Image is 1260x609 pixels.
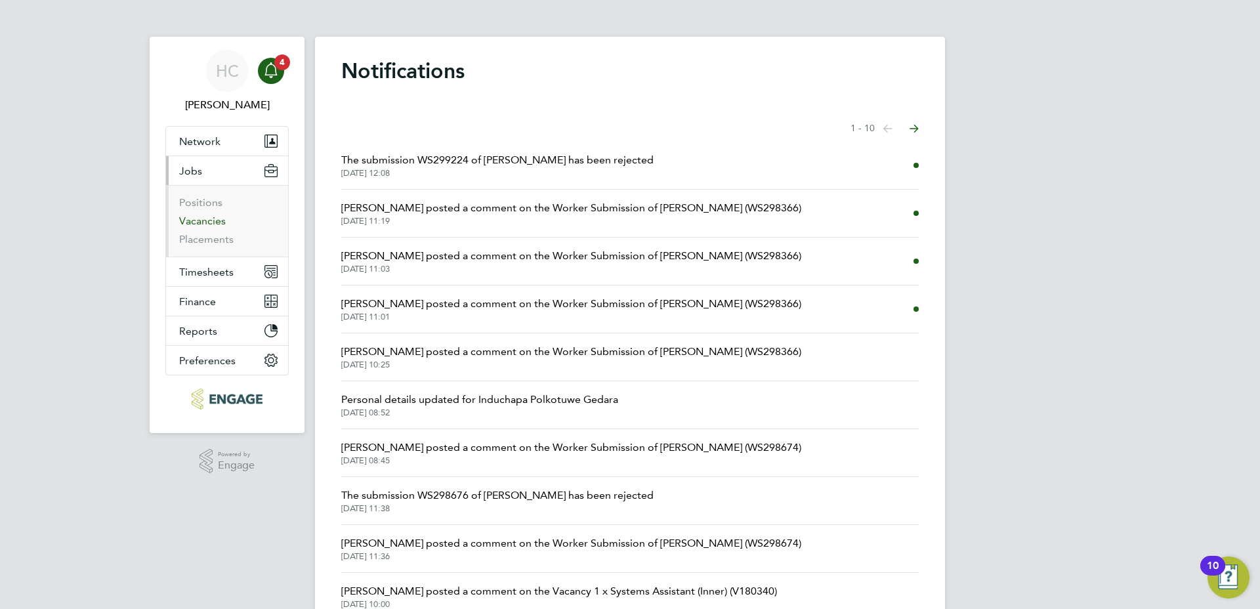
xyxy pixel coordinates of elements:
span: [DATE] 11:38 [341,503,654,514]
span: [DATE] 11:36 [341,551,801,562]
span: Timesheets [179,266,234,278]
span: HC [216,62,239,79]
button: Reports [166,316,288,345]
a: Powered byEngage [199,449,255,474]
span: Powered by [218,449,255,460]
a: [PERSON_NAME] posted a comment on the Worker Submission of [PERSON_NAME] (WS298366)[DATE] 10:25 [341,344,801,370]
span: [DATE] 12:08 [341,168,654,178]
span: Preferences [179,354,236,367]
img: tr2rec-logo-retina.png [192,388,262,409]
span: Jobs [179,165,202,177]
span: Hana Capper [165,97,289,113]
a: Positions [179,196,222,209]
span: [PERSON_NAME] posted a comment on the Vacancy 1 x Systems Assistant (Inner) (V180340) [341,583,777,599]
a: [PERSON_NAME] posted a comment on the Worker Submission of [PERSON_NAME] (WS298674)[DATE] 11:36 [341,535,801,562]
span: [DATE] 08:52 [341,408,618,418]
a: Placements [179,233,234,245]
span: [PERSON_NAME] posted a comment on the Worker Submission of [PERSON_NAME] (WS298366) [341,248,801,264]
span: Finance [179,295,216,308]
div: 10 [1207,566,1219,583]
span: 1 - 10 [850,122,875,135]
a: [PERSON_NAME] posted a comment on the Worker Submission of [PERSON_NAME] (WS298366)[DATE] 11:19 [341,200,801,226]
a: 4 [258,50,284,92]
a: The submission WS298676 of [PERSON_NAME] has been rejected[DATE] 11:38 [341,488,654,514]
a: HC[PERSON_NAME] [165,50,289,113]
button: Timesheets [166,257,288,286]
span: Personal details updated for Induchapa Polkotuwe Gedara [341,392,618,408]
span: [PERSON_NAME] posted a comment on the Worker Submission of [PERSON_NAME] (WS298674) [341,535,801,551]
button: Open Resource Center, 10 new notifications [1207,556,1249,598]
button: Network [166,127,288,156]
span: [PERSON_NAME] posted a comment on the Worker Submission of [PERSON_NAME] (WS298366) [341,200,801,216]
span: [PERSON_NAME] posted a comment on the Worker Submission of [PERSON_NAME] (WS298366) [341,296,801,312]
span: The submission WS299224 of [PERSON_NAME] has been rejected [341,152,654,168]
span: [DATE] 11:03 [341,264,801,274]
a: The submission WS299224 of [PERSON_NAME] has been rejected[DATE] 12:08 [341,152,654,178]
span: Engage [218,460,255,471]
a: Go to home page [165,388,289,409]
span: [DATE] 10:25 [341,360,801,370]
button: Finance [166,287,288,316]
span: Network [179,135,220,148]
a: [PERSON_NAME] posted a comment on the Worker Submission of [PERSON_NAME] (WS298366)[DATE] 11:01 [341,296,801,322]
div: Jobs [166,185,288,257]
nav: Select page of notifications list [850,115,919,142]
span: [DATE] 08:45 [341,455,801,466]
span: Reports [179,325,217,337]
button: Jobs [166,156,288,185]
span: The submission WS298676 of [PERSON_NAME] has been rejected [341,488,654,503]
span: [DATE] 11:19 [341,216,801,226]
button: Preferences [166,346,288,375]
nav: Main navigation [150,37,304,433]
a: Personal details updated for Induchapa Polkotuwe Gedara[DATE] 08:52 [341,392,618,418]
a: [PERSON_NAME] posted a comment on the Worker Submission of [PERSON_NAME] (WS298674)[DATE] 08:45 [341,440,801,466]
span: [PERSON_NAME] posted a comment on the Worker Submission of [PERSON_NAME] (WS298366) [341,344,801,360]
a: Vacancies [179,215,226,227]
span: [DATE] 11:01 [341,312,801,322]
span: 4 [274,54,290,70]
h1: Notifications [341,58,919,84]
a: [PERSON_NAME] posted a comment on the Worker Submission of [PERSON_NAME] (WS298366)[DATE] 11:03 [341,248,801,274]
span: [PERSON_NAME] posted a comment on the Worker Submission of [PERSON_NAME] (WS298674) [341,440,801,455]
